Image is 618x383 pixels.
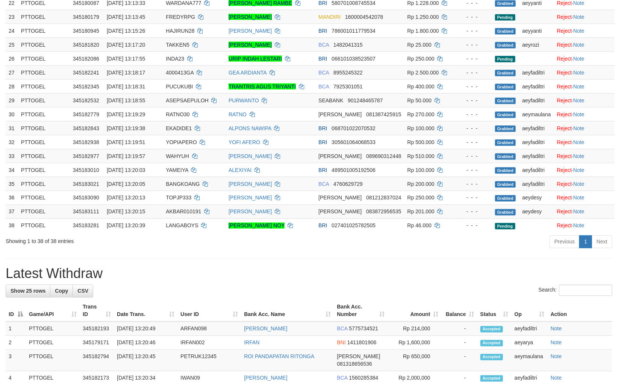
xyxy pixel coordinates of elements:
[557,56,572,62] a: Reject
[229,181,272,187] a: [PERSON_NAME]
[407,28,439,34] span: Rp 1.800.000
[107,223,145,229] span: [DATE] 13:20:39
[6,350,26,371] td: 3
[11,288,45,294] span: Show 25 rows
[388,322,442,336] td: Rp 214,000
[519,38,554,52] td: aeyrozi
[107,153,145,159] span: [DATE] 13:19:57
[480,326,503,333] span: Accepted
[495,126,516,132] span: Grabbed
[6,219,18,233] td: 38
[495,195,516,202] span: Grabbed
[554,65,615,79] td: ·
[495,98,516,104] span: Grabbed
[573,56,585,62] a: Note
[73,223,99,229] span: 345183281
[573,153,585,159] a: Note
[573,42,585,48] a: Note
[107,56,145,62] span: [DATE] 13:17:55
[166,42,189,48] span: TAKKEN5
[318,56,327,62] span: BRI
[349,326,378,332] span: Copy 5775734521 to clipboard
[459,69,489,76] div: - - -
[107,97,145,103] span: [DATE] 13:18:55
[459,194,489,202] div: - - -
[18,205,70,219] td: PTTOGEL
[55,288,68,294] span: Copy
[551,354,562,360] a: Note
[388,300,442,322] th: Amount: activate to sort column ascending
[18,65,70,79] td: PTTOGEL
[459,97,489,104] div: - - -
[388,336,442,350] td: Rp 1,600,000
[73,56,99,62] span: 345182086
[6,65,18,79] td: 27
[495,181,516,188] span: Grabbed
[332,139,376,145] span: Copy 305601064068533 to clipboard
[73,139,99,145] span: 345182938
[407,70,439,76] span: Rp 2.500.000
[557,14,572,20] a: Reject
[554,135,615,149] td: ·
[459,180,489,188] div: - - -
[551,326,562,332] a: Note
[6,336,26,350] td: 2
[519,191,554,205] td: aeydesy
[348,97,383,103] span: Copy 901248465787 to clipboard
[459,222,489,229] div: - - -
[573,111,585,117] a: Note
[554,38,615,52] td: ·
[6,10,18,24] td: 23
[512,300,548,322] th: Op: activate to sort column ascending
[229,111,247,117] a: RATNO
[333,42,363,48] span: Copy 1482041315 to clipboard
[26,336,80,350] td: PTTOGEL
[6,149,18,163] td: 33
[554,205,615,219] td: ·
[77,288,88,294] span: CSV
[229,14,272,20] a: [PERSON_NAME]
[229,195,272,201] a: [PERSON_NAME]
[107,28,145,34] span: [DATE] 13:15:26
[407,139,435,145] span: Rp 500.000
[539,285,612,296] label: Search:
[6,107,18,121] td: 30
[318,70,329,76] span: BCA
[366,209,401,215] span: Copy 083872956535 to clipboard
[519,121,554,135] td: aeyfadiltri
[6,163,18,177] td: 34
[407,125,435,131] span: Rp 100.000
[554,24,615,38] td: ·
[166,139,197,145] span: YOPIAPERO
[495,42,516,49] span: Grabbed
[557,167,572,173] a: Reject
[6,235,252,245] div: Showing 1 to 38 of 38 entries
[107,181,145,187] span: [DATE] 13:20:05
[459,152,489,160] div: - - -
[18,10,70,24] td: PTTOGEL
[332,56,376,62] span: Copy 066101038523507 to clipboard
[73,167,99,173] span: 345183010
[166,209,201,215] span: AKBAR010191
[573,125,585,131] a: Note
[166,14,195,20] span: FREDYRPG
[442,336,477,350] td: -
[519,93,554,107] td: aeyfadiltri
[244,340,259,346] a: IRFAN
[6,177,18,191] td: 35
[407,97,432,103] span: Rp 50.000
[73,195,99,201] span: 345183090
[107,167,145,173] span: [DATE] 13:20:03
[18,163,70,177] td: PTTOGEL
[573,209,585,215] a: Note
[166,181,200,187] span: BANGKOANG
[318,97,343,103] span: SEABANK
[554,219,615,233] td: ·
[6,24,18,38] td: 24
[6,121,18,135] td: 31
[554,121,615,135] td: ·
[557,84,572,90] a: Reject
[519,24,554,38] td: aeyyanti
[459,208,489,216] div: - - -
[332,167,376,173] span: Copy 489501005192506 to clipboard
